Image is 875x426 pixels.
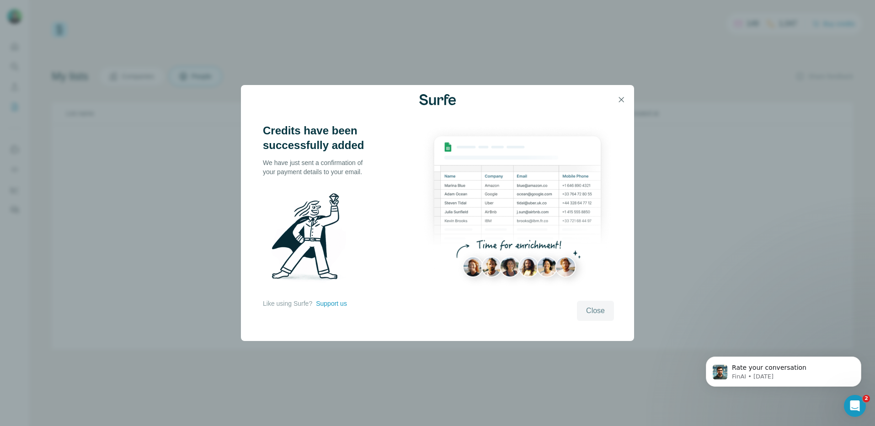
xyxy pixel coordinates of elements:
button: Support us [316,299,347,308]
img: Surfe Illustration - Man holding diamond [263,187,358,290]
img: Surfe Logo [419,94,456,105]
iframe: Intercom notifications message [692,337,875,401]
button: Close [577,301,614,321]
span: 2 [863,395,870,402]
span: Close [586,305,605,316]
h3: Credits have been successfully added [263,123,373,153]
p: We have just sent a confirmation of your payment details to your email. [263,158,373,176]
p: Like using Surfe? [263,299,312,308]
iframe: Intercom live chat [844,395,866,417]
img: Enrichment Hub - Sheet Preview [421,123,614,295]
